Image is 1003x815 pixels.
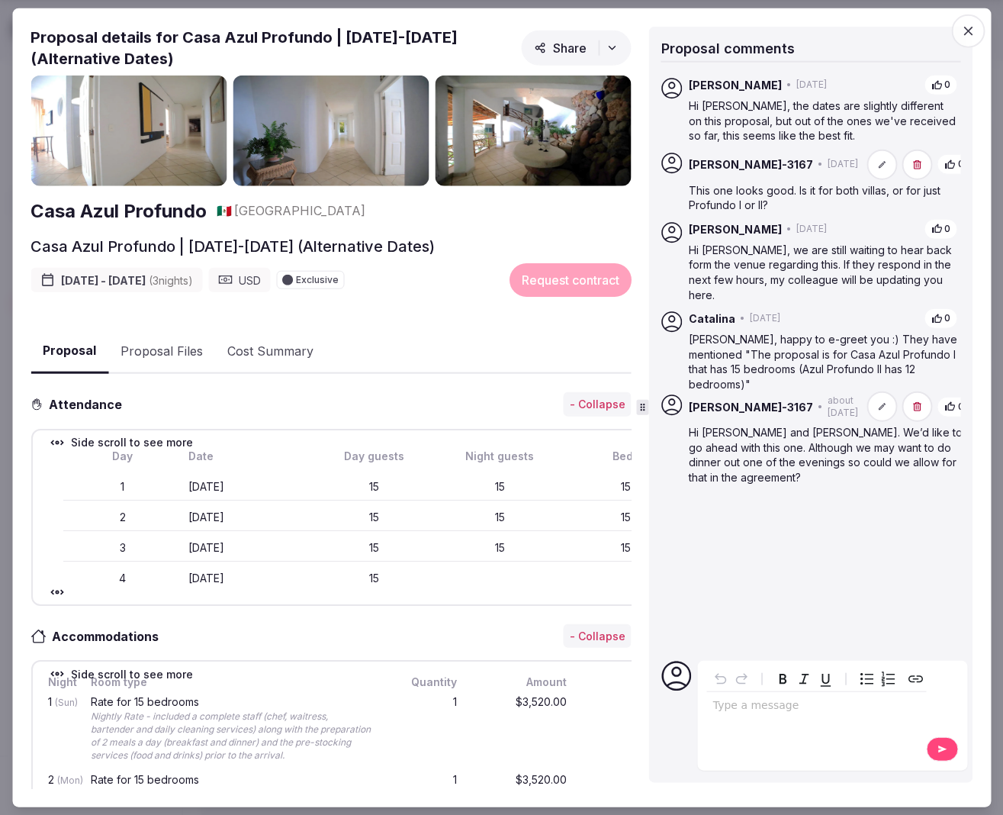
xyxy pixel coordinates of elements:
p: This one looks good. Is it for both villas, or for just Profundo I or II? [689,182,971,212]
div: 3 [63,540,182,555]
span: [DATE] [796,223,827,236]
p: Hi [PERSON_NAME] and [PERSON_NAME]. We’d like to go ahead with this one. Although we may want to ... [689,425,971,485]
button: Create link [905,668,927,689]
span: Side scroll to see more [70,666,192,681]
span: [GEOGRAPHIC_DATA] [234,202,365,219]
div: 15 [314,540,434,555]
span: [DATE] [828,158,858,171]
div: Total [581,674,703,691]
div: 15 [314,478,434,494]
div: [DATE] [188,509,308,524]
span: [PERSON_NAME]-3167 [689,157,813,172]
span: [DATE] [750,312,780,325]
h3: Accommodations [46,627,174,645]
span: • [740,312,745,325]
span: [PERSON_NAME] [689,221,782,237]
div: 15 [314,509,434,524]
button: 0 [937,154,971,175]
button: Bulleted list [857,668,878,689]
div: Room type [87,674,374,691]
span: 🇲🇽 [216,203,231,218]
span: [DATE] - [DATE] [61,272,193,288]
span: 0 [958,401,964,414]
button: Underline [815,668,837,689]
button: Italic [794,668,815,689]
div: 15 [565,509,685,524]
span: 0 [944,312,950,325]
p: Hi [PERSON_NAME], we are still waiting to hear back form the venue regarding this. If they respon... [689,242,957,301]
div: 1 [44,694,75,765]
div: Amount [471,674,569,691]
div: 4 [63,571,182,586]
button: Bold [773,668,794,689]
span: Side scroll to see more [70,435,192,450]
button: - Collapse [564,392,632,417]
div: [DATE] [188,540,308,555]
span: [DATE] [796,79,827,92]
div: 15 [439,509,559,524]
p: Hi [PERSON_NAME], the dates are slightly different on this proposal, but out of the ones we've re... [689,98,957,143]
div: Rate for 15 bedrooms [90,697,371,707]
span: • [786,79,792,92]
h2: Proposal details for Casa Azul Profundo | [DATE]-[DATE] (Alternative Dates) [31,27,516,69]
div: 2 [63,509,182,524]
div: 15 [565,478,685,494]
span: [PERSON_NAME] [689,77,782,92]
div: Date [188,449,308,464]
span: Catalina [689,311,735,326]
span: • [818,401,823,414]
span: (Sun) [54,697,77,708]
div: Night guests [439,449,559,464]
div: [DATE] [188,571,308,586]
div: 15 [565,540,685,555]
button: Proposal Files [108,329,215,373]
div: Beds [565,449,685,464]
button: Proposal [31,329,108,374]
span: ( 3 night s ) [149,273,193,286]
span: 0 [944,223,950,236]
img: Gallery photo 3 [436,76,632,186]
span: about [DATE] [828,394,858,420]
div: Quantity [386,674,459,691]
img: Gallery photo 2 [233,76,429,186]
span: 0 [958,158,964,171]
span: (Mon) [56,774,82,785]
button: 🇲🇽 [216,202,231,219]
h2: Casa Azul Profundo | [DATE]-[DATE] (Alternative Dates) [31,236,435,257]
h3: Attendance [43,395,134,414]
span: Share [535,40,587,56]
span: Proposal comments [661,40,795,56]
button: Cost Summary [215,329,326,373]
div: 15 [439,478,559,494]
div: Day [63,449,182,464]
div: Rate for 15 bedrooms [90,774,371,784]
span: • [818,158,823,171]
div: editable markdown [707,691,927,722]
button: Numbered list [878,668,899,689]
div: Day guests [314,449,434,464]
div: 15 [439,540,559,555]
div: 1 [63,478,182,494]
div: $3,520.00 [581,694,703,765]
p: [PERSON_NAME], happy to e-greet you :) They have mentioned "The proposal is for Casa Azul Profund... [689,332,957,391]
span: [PERSON_NAME]-3167 [689,399,813,414]
div: Night [44,674,75,691]
button: 0 [924,75,957,95]
button: 0 [937,397,971,417]
a: Casa Azul Profundo [31,198,207,224]
div: USD [208,268,270,292]
img: Gallery photo 1 [31,76,227,186]
button: Share [522,31,632,66]
button: 0 [924,308,957,329]
span: • [786,223,792,236]
div: 15 [314,571,434,586]
span: 0 [944,79,950,92]
div: 1 [386,694,459,765]
button: 0 [924,219,957,240]
div: $3,520.00 [471,694,569,765]
div: Nightly Rate - included a complete staff (chef, waitress, bartender and daily cleaning services) ... [90,710,371,762]
div: toggle group [857,668,899,689]
div: [DATE] [188,478,308,494]
span: Exclusive [296,275,339,285]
